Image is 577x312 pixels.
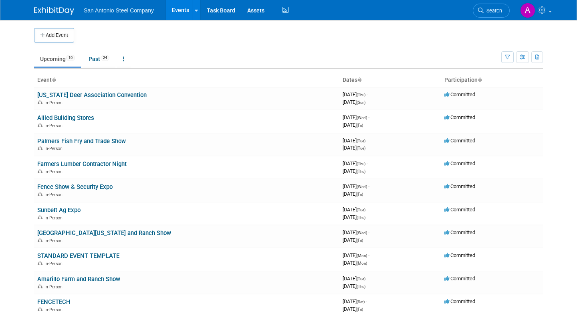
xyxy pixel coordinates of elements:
[444,252,475,258] span: Committed
[357,123,363,128] span: (Fri)
[444,114,475,120] span: Committed
[343,252,369,258] span: [DATE]
[357,261,367,265] span: (Mon)
[357,169,365,174] span: (Thu)
[357,238,363,243] span: (Fri)
[34,28,74,43] button: Add Event
[37,252,119,259] a: STANDARD EVENT TEMPLATE
[357,307,363,312] span: (Fri)
[357,215,365,220] span: (Thu)
[357,115,367,120] span: (Wed)
[101,55,109,61] span: 24
[44,284,65,290] span: In-Person
[343,91,368,97] span: [DATE]
[44,238,65,243] span: In-Person
[367,160,368,166] span: -
[478,77,482,83] a: Sort by Participation Type
[343,229,369,235] span: [DATE]
[44,215,65,221] span: In-Person
[357,284,365,289] span: (Thu)
[367,91,368,97] span: -
[368,183,369,189] span: -
[34,51,81,67] a: Upcoming10
[38,238,42,242] img: In-Person Event
[343,99,365,105] span: [DATE]
[473,4,510,18] a: Search
[37,114,94,122] a: Allied Building Stores
[343,145,365,151] span: [DATE]
[66,55,75,61] span: 10
[52,77,56,83] a: Sort by Event Name
[343,114,369,120] span: [DATE]
[444,298,475,304] span: Committed
[444,183,475,189] span: Committed
[343,214,365,220] span: [DATE]
[444,160,475,166] span: Committed
[520,3,535,18] img: Ashton Rugh
[357,139,365,143] span: (Tue)
[44,192,65,197] span: In-Person
[343,183,369,189] span: [DATE]
[37,138,126,145] a: Palmers Fish Fry and Trade Show
[38,261,42,265] img: In-Person Event
[38,100,42,104] img: In-Person Event
[343,191,363,197] span: [DATE]
[38,192,42,196] img: In-Person Event
[38,284,42,288] img: In-Person Event
[343,260,367,266] span: [DATE]
[34,73,339,87] th: Event
[357,162,365,166] span: (Thu)
[343,160,368,166] span: [DATE]
[343,168,365,174] span: [DATE]
[343,138,368,144] span: [DATE]
[38,215,42,219] img: In-Person Event
[441,73,543,87] th: Participation
[38,146,42,150] img: In-Person Event
[367,138,368,144] span: -
[343,283,365,289] span: [DATE]
[357,277,365,281] span: (Tue)
[357,77,361,83] a: Sort by Start Date
[357,192,363,197] span: (Fri)
[484,8,502,14] span: Search
[37,207,81,214] a: Sunbelt Ag Expo
[44,169,65,174] span: In-Person
[37,298,71,306] a: FENCETECH
[444,207,475,213] span: Committed
[343,276,368,282] span: [DATE]
[357,300,365,304] span: (Sat)
[34,7,74,15] img: ExhibitDay
[37,229,171,237] a: [GEOGRAPHIC_DATA][US_STATE] and Ranch Show
[84,7,154,14] span: San Antonio Steel Company
[37,183,113,190] a: Fence Show & Security Expo
[357,146,365,150] span: (Tue)
[44,100,65,105] span: In-Person
[343,207,368,213] span: [DATE]
[38,307,42,311] img: In-Person Event
[37,160,127,168] a: Farmers Lumber Contractor Night
[357,100,365,105] span: (Sun)
[37,276,120,283] a: Amarillo Farm and Ranch Show
[368,252,369,258] span: -
[368,114,369,120] span: -
[444,276,475,282] span: Committed
[357,184,367,189] span: (Wed)
[357,231,367,235] span: (Wed)
[444,91,475,97] span: Committed
[44,123,65,128] span: In-Person
[44,146,65,151] span: In-Person
[357,208,365,212] span: (Tue)
[83,51,115,67] a: Past24
[357,93,365,97] span: (Thu)
[343,298,367,304] span: [DATE]
[343,237,363,243] span: [DATE]
[37,91,147,99] a: [US_STATE] Deer Association Convention
[366,298,367,304] span: -
[44,261,65,266] span: In-Person
[444,138,475,144] span: Committed
[368,229,369,235] span: -
[343,122,363,128] span: [DATE]
[367,207,368,213] span: -
[343,306,363,312] span: [DATE]
[444,229,475,235] span: Committed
